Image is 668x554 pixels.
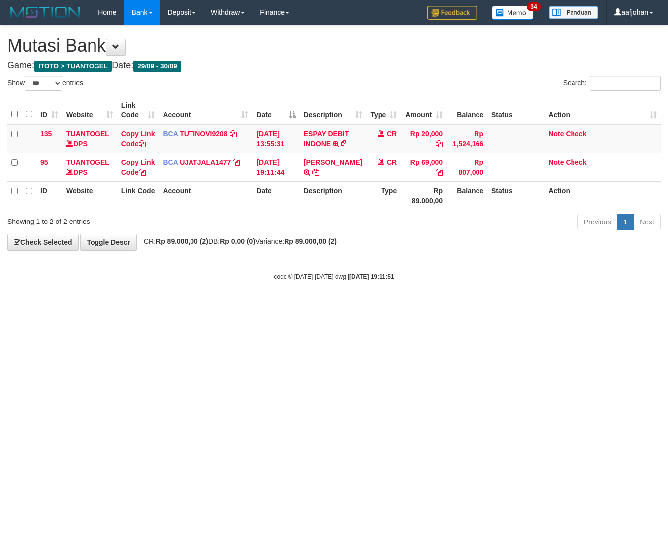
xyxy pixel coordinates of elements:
a: Check [566,130,586,138]
span: 29/09 - 30/09 [133,61,181,72]
a: Next [633,214,661,230]
a: Copy TUTINOVI9208 to clipboard [230,130,237,138]
a: 1 [617,214,634,230]
th: Action [544,181,661,210]
img: Feedback.jpg [427,6,477,20]
strong: Rp 0,00 (0) [220,237,255,245]
a: ESPAY DEBIT INDONE [304,130,349,148]
span: BCA [163,158,178,166]
img: panduan.png [549,6,598,19]
a: Previous [577,214,617,230]
span: CR: DB: Variance: [139,237,337,245]
select: Showentries [25,76,62,91]
th: Description [300,181,366,210]
img: MOTION_logo.png [7,5,83,20]
img: Button%20Memo.svg [492,6,534,20]
td: [DATE] 13:55:31 [252,124,299,153]
strong: Rp 89.000,00 (2) [156,237,208,245]
th: Date: activate to sort column descending [252,96,299,124]
span: CR [387,130,397,138]
th: Rp 89.000,00 [401,181,447,210]
span: 95 [40,158,48,166]
span: ITOTO > TUANTOGEL [34,61,112,72]
th: Website: activate to sort column ascending [62,96,117,124]
a: Copy Link Code [121,158,155,176]
h1: Mutasi Bank [7,36,661,56]
th: Status [487,96,544,124]
label: Show entries [7,76,83,91]
input: Search: [590,76,661,91]
a: Copy Rp 69,000 to clipboard [436,168,443,176]
td: Rp 20,000 [401,124,447,153]
h4: Game: Date: [7,61,661,71]
td: DPS [62,124,117,153]
div: Showing 1 to 2 of 2 entries [7,213,271,226]
a: Note [548,130,564,138]
span: 135 [40,130,52,138]
th: Account: activate to sort column ascending [159,96,252,124]
strong: Rp 89.000,00 (2) [284,237,337,245]
th: Date [252,181,299,210]
th: Balance [447,96,487,124]
a: Check [566,158,586,166]
td: [DATE] 19:11:44 [252,153,299,181]
a: Copy UJATJALA1477 to clipboard [233,158,240,166]
th: Description: activate to sort column ascending [300,96,366,124]
a: Copy DANIEL to clipboard [312,168,319,176]
a: Note [548,158,564,166]
td: Rp 807,000 [447,153,487,181]
span: 34 [527,2,540,11]
a: Copy Link Code [121,130,155,148]
a: Toggle Descr [80,234,137,251]
a: TUANTOGEL [66,158,109,166]
th: Action: activate to sort column ascending [544,96,661,124]
th: Type [366,181,401,210]
strong: [DATE] 19:11:51 [349,273,394,280]
th: Type: activate to sort column ascending [366,96,401,124]
a: Check Selected [7,234,79,251]
a: Copy Rp 20,000 to clipboard [436,140,443,148]
th: Link Code: activate to sort column ascending [117,96,159,124]
label: Search: [563,76,661,91]
th: Balance [447,181,487,210]
td: Rp 1,524,166 [447,124,487,153]
th: Website [62,181,117,210]
a: TUTINOVI9208 [180,130,227,138]
span: BCA [163,130,178,138]
th: ID [36,181,62,210]
span: CR [387,158,397,166]
small: code © [DATE]-[DATE] dwg | [274,273,394,280]
th: ID: activate to sort column ascending [36,96,62,124]
td: DPS [62,153,117,181]
th: Amount: activate to sort column ascending [401,96,447,124]
a: UJATJALA1477 [180,158,231,166]
a: TUANTOGEL [66,130,109,138]
a: Copy ESPAY DEBIT INDONE to clipboard [341,140,348,148]
th: Status [487,181,544,210]
td: Rp 69,000 [401,153,447,181]
th: Link Code [117,181,159,210]
a: [PERSON_NAME] [304,158,362,166]
th: Account [159,181,252,210]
